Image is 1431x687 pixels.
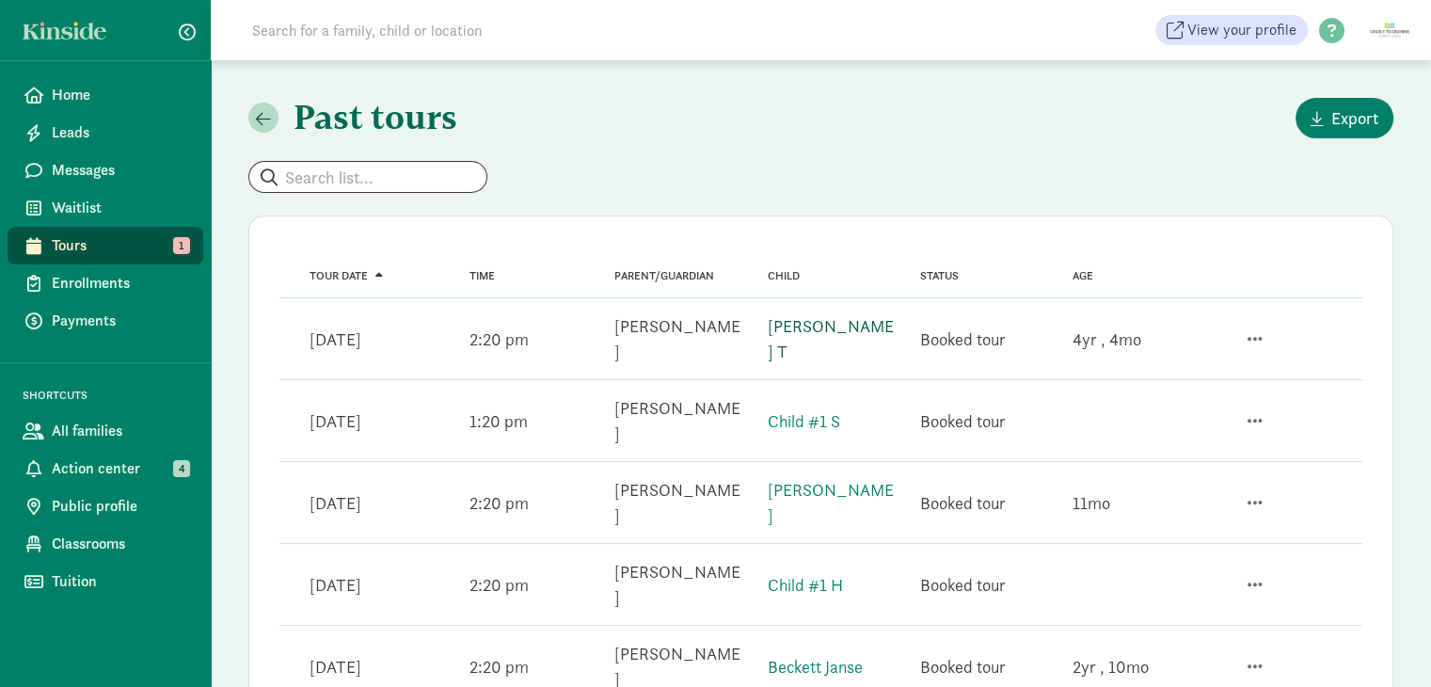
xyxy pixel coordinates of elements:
a: Home [8,76,203,114]
a: Action center 4 [8,450,203,487]
div: [DATE] [310,654,361,679]
span: Enrollments [52,272,188,295]
span: Waitlist [52,197,188,219]
a: Leads [8,114,203,152]
h1: Past tours [294,98,457,138]
a: [PERSON_NAME] [767,479,893,526]
div: [DATE] [310,327,361,352]
div: Booked tour [920,572,1006,598]
a: Age [1073,269,1093,282]
a: Tours 1 [8,227,203,264]
a: Beckett Janse [767,656,862,678]
span: 1 [173,237,190,254]
div: Booked tour [920,327,1006,352]
div: 2:20 pm [469,490,529,516]
div: [PERSON_NAME] [614,395,744,446]
div: [PERSON_NAME] [614,559,744,610]
div: [DATE] [310,572,361,598]
span: Status [920,269,959,282]
a: View your profile [1155,15,1308,45]
a: Child [767,269,799,282]
span: Export [1331,105,1378,131]
a: Messages [8,152,203,189]
button: Export [1296,98,1393,138]
div: 4yr , 4mo [1073,327,1141,352]
div: Booked tour [920,408,1006,434]
a: Classrooms [8,525,203,563]
span: Payments [52,310,188,332]
div: 2:20 pm [469,572,529,598]
iframe: Chat Widget [1337,597,1431,687]
a: Tour date [310,269,383,282]
div: [PERSON_NAME] [614,477,744,528]
div: [DATE] [310,408,361,434]
a: Payments [8,302,203,340]
span: Tuition [52,570,188,593]
a: Parent/guardian [614,269,714,282]
input: Search for a family, child or location [241,11,769,49]
span: 4 [173,460,190,477]
div: 2yr , 10mo [1073,654,1149,679]
span: View your profile [1187,19,1296,41]
a: Enrollments [8,264,203,302]
span: Home [52,84,188,106]
span: Leads [52,121,188,144]
div: 11mo [1073,490,1110,516]
a: All families [8,412,203,450]
div: Booked tour [920,490,1006,516]
span: All families [52,420,188,442]
a: Child #1 H [767,574,842,596]
a: Tuition [8,563,203,600]
a: Public profile [8,487,203,525]
span: Tours [52,234,188,257]
div: [PERSON_NAME] [614,313,744,364]
span: Time [469,269,495,282]
span: Classrooms [52,533,188,555]
input: Search list... [249,162,486,192]
div: [DATE] [310,490,361,516]
div: 2:20 pm [469,654,529,679]
div: Booked tour [920,654,1006,679]
div: 1:20 pm [469,408,528,434]
span: Action center [52,457,188,480]
span: Messages [52,159,188,182]
a: Waitlist [8,189,203,227]
a: Child #1 S [767,410,839,432]
span: Tour date [310,269,368,282]
div: 2:20 pm [469,327,529,352]
a: [PERSON_NAME] T [767,315,893,362]
span: Public profile [52,495,188,518]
